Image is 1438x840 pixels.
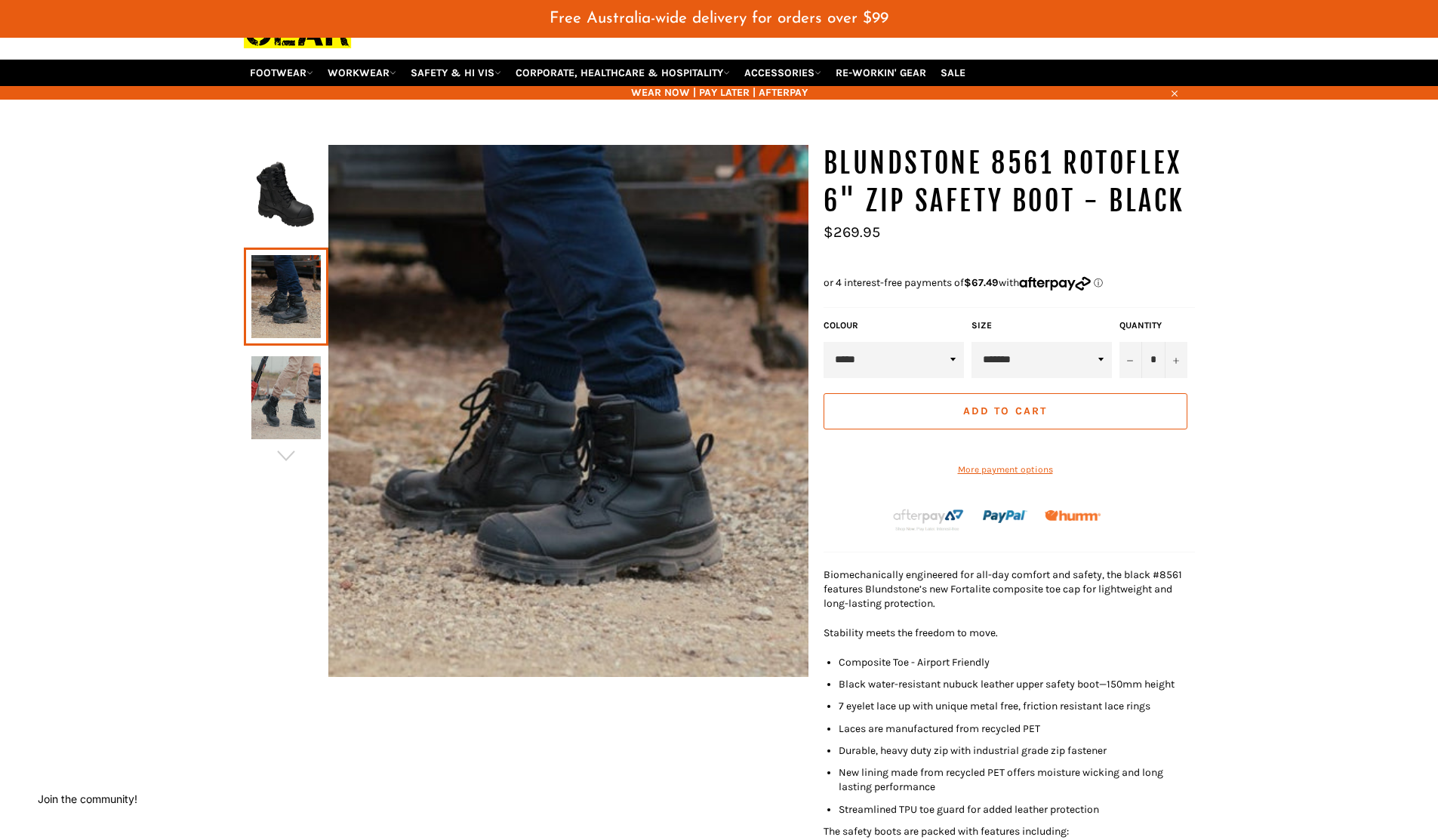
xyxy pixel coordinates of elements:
a: SAFETY & HI VIS [405,60,507,86]
a: CORPORATE, HEALTHCARE & HOSPITALITY [510,60,736,86]
div: Biomechanically engineered for all-day comfort and safety, the black #8561 features Blundstone’s ... [824,568,1195,611]
li: Black water-resistant nubuck leather upper safety boot—150mm height [839,677,1195,691]
li: 7 eyelet lace up with unique metal free, friction resistant lace rings [839,699,1195,713]
li: New lining made from recycled PET offers moisture wicking and long lasting performance [839,765,1195,795]
p: Stability meets the freedom to move. [824,611,1195,640]
h1: BLUNDSTONE 8561 RotoFlex 6" Zip Safety Boot - Black [824,145,1195,220]
p: The safety boots are packed with features including: [824,824,1195,838]
label: Size [971,319,1112,332]
li: Streamlined TPU toe guard for added leather protection [839,802,1195,817]
a: RE-WORKIN' GEAR [830,60,932,86]
img: BLUNDSTONE 8561 RotoFlex 6" Zip Safety Boot - Black - Workin' Gear [251,356,321,439]
li: Durable, heavy duty zip with industrial grade zip fastener [839,743,1195,758]
a: SALE [935,60,971,86]
button: Join the community! [38,792,137,805]
a: FOOTWEAR [244,60,319,86]
button: Increase item quantity by one [1165,342,1187,378]
li: Composite Toe - Airport Friendly [839,655,1195,669]
a: ACCESSORIES [738,60,827,86]
img: Afterpay-Logo-on-dark-bg_large.png [891,507,965,533]
span: Add to Cart [963,405,1047,417]
button: Add to Cart [824,393,1187,429]
label: Quantity [1119,319,1187,332]
img: BLUNDSTONE 8561 RotoFlex 6" Zip Safety Boot - Black - Workin' Gear [328,145,808,677]
li: Laces are manufactured from recycled PET [839,722,1195,736]
label: COLOUR [824,319,964,332]
span: Free Australia-wide delivery for orders over $99 [550,11,888,26]
span: WEAR NOW | PAY LATER | AFTERPAY [244,85,1195,100]
span: $269.95 [824,223,880,241]
img: paypal.png [983,494,1027,539]
img: BLUNDSTONE 8561 RotoFlex 6" Zip Safety Boot - Black - Workin' Gear [251,154,321,237]
img: Humm_core_logo_RGB-01_300x60px_small_195d8312-4386-4de7-b182-0ef9b6303a37.png [1045,510,1101,522]
a: WORKWEAR [322,60,402,86]
button: Reduce item quantity by one [1119,342,1142,378]
a: More payment options [824,463,1187,476]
